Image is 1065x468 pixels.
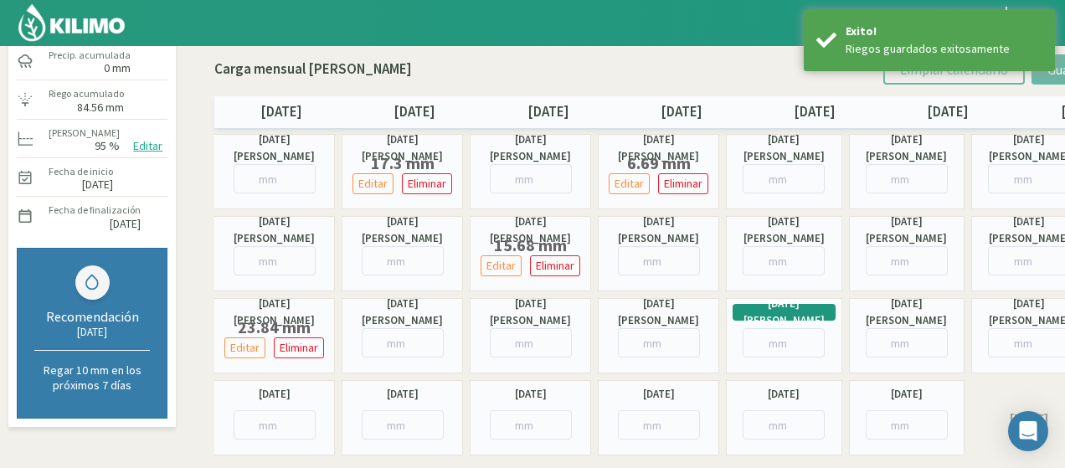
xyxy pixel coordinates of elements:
[230,338,260,357] p: Editar
[358,174,388,193] p: Editar
[77,102,124,113] label: 84.56 mm
[348,213,456,247] label: [DATE][PERSON_NAME]
[490,164,572,193] input: mm
[490,328,572,357] input: mm
[486,256,516,275] p: Editar
[362,246,444,275] input: mm
[743,410,825,440] input: mm
[856,213,958,247] label: [DATE][PERSON_NAME]
[214,59,412,80] p: Carga mensual [PERSON_NAME]
[408,174,446,193] p: Eliminar
[605,213,713,247] label: [DATE][PERSON_NAME]
[882,101,1015,123] p: [DATE]
[476,213,584,247] label: [DATE][PERSON_NAME]
[348,296,456,329] label: [DATE][PERSON_NAME]
[34,325,150,339] div: [DATE]
[362,410,444,440] input: mm
[348,131,456,165] label: [DATE][PERSON_NAME]
[280,338,318,357] p: Eliminar
[110,219,141,229] label: [DATE]
[220,131,328,165] label: [DATE][PERSON_NAME]
[1010,408,1048,428] label: [DATE]
[856,296,958,329] label: [DATE][PERSON_NAME]
[220,213,328,247] label: [DATE][PERSON_NAME]
[605,296,713,329] label: [DATE][PERSON_NAME]
[82,179,113,190] label: [DATE]
[387,386,419,403] label: [DATE]
[615,101,748,123] p: [DATE]
[481,255,522,276] button: Editar
[733,131,835,165] label: [DATE][PERSON_NAME]
[609,173,650,194] button: Editar
[733,213,835,247] label: [DATE][PERSON_NAME]
[664,174,702,193] p: Eliminar
[49,203,141,218] label: Fecha de finalización
[743,246,825,275] input: mm
[34,308,150,325] div: Recomendación
[891,386,923,403] label: [DATE]
[104,63,131,74] label: 0 mm
[605,157,713,170] label: 6.69 mm
[34,363,150,393] p: Regar 10 mm en los próximos 7 días
[362,328,444,357] input: mm
[515,386,547,403] label: [DATE]
[220,296,328,329] label: [DATE][PERSON_NAME]
[846,40,1042,58] div: Riegos guardados exitosamente
[402,173,452,194] button: Eliminar
[615,174,644,193] p: Editar
[220,321,328,334] label: 23.84 mm
[49,86,124,101] label: Riego acumulado
[866,246,948,275] input: mm
[348,101,481,123] p: [DATE]
[748,101,881,123] p: [DATE]
[348,157,456,170] label: 17.3 mm
[259,386,291,403] label: [DATE]
[643,386,675,403] label: [DATE]
[866,410,948,440] input: mm
[476,296,584,329] label: [DATE][PERSON_NAME]
[224,337,265,358] button: Editar
[846,23,1042,40] div: Exito!
[618,328,700,357] input: mm
[49,164,113,179] label: Fecha de inicio
[618,410,700,440] input: mm
[95,141,120,152] label: 95 %
[1008,411,1048,451] div: Open Intercom Messenger
[234,410,316,440] input: mm
[866,164,948,193] input: mm
[536,256,574,275] p: Eliminar
[768,386,800,403] label: [DATE]
[743,164,825,193] input: mm
[214,101,347,123] p: [DATE]
[128,136,167,156] button: Editar
[49,48,131,63] label: Precip. acumulada
[476,131,584,165] label: [DATE][PERSON_NAME]
[605,131,713,165] label: [DATE][PERSON_NAME]
[476,239,584,252] label: 15.68 mm
[481,101,615,123] p: [DATE]
[490,410,572,440] input: mm
[234,164,316,193] input: mm
[741,296,826,329] label: [DATE][PERSON_NAME]
[17,3,126,43] img: Kilimo
[856,131,958,165] label: [DATE][PERSON_NAME]
[352,173,394,194] button: Editar
[274,337,324,358] button: Eliminar
[530,255,580,276] button: Eliminar
[234,246,316,275] input: mm
[866,328,948,357] input: mm
[49,126,120,141] label: [PERSON_NAME]
[618,246,700,275] input: mm
[743,328,825,357] input: mm
[658,173,708,194] button: Eliminar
